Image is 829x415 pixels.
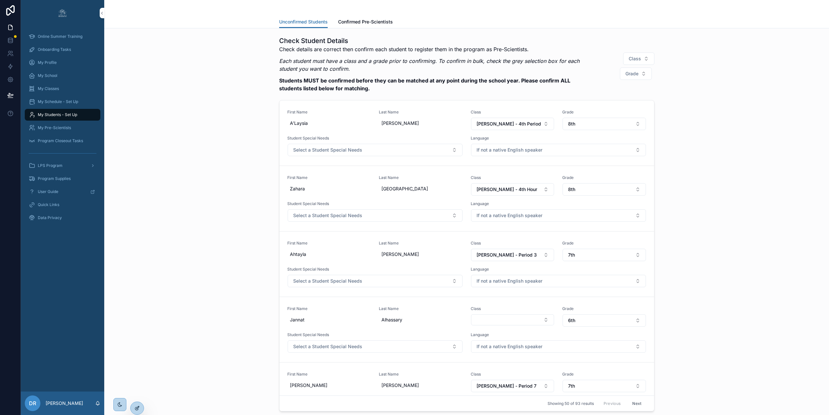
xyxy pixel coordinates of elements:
[287,175,371,180] span: First Name
[288,209,463,222] button: Select Button
[279,36,593,45] h1: Check Student Details
[562,372,646,377] span: Grade
[623,52,654,65] button: Select Button
[25,186,100,198] a: User Guide
[288,275,463,287] button: Select Button
[25,96,100,108] a: My Schedule - Set Up
[563,249,646,261] button: Select Button
[38,202,59,207] span: Quick Links
[38,34,82,39] span: Online Summer Training
[477,383,536,389] span: [PERSON_NAME] - Period 7
[477,278,542,284] span: If not a native English speaker
[287,372,371,377] span: First Name
[279,100,654,166] a: First NameA'LaysiaLast Name[PERSON_NAME]ClassSelect ButtonGradeSelect ButtonStudent Special Needs...
[25,122,100,134] a: My Pre-Scientists
[379,306,463,311] span: Last Name
[625,70,638,77] span: Grade
[379,241,463,246] span: Last Name
[287,201,463,206] span: Student Special Needs
[471,314,554,325] button: Select Button
[471,380,554,392] button: Select Button
[290,120,369,126] span: A'Laysia
[471,241,555,246] span: Class
[287,332,463,337] span: Student Special Needs
[338,16,393,29] a: Confirmed Pre-Scientists
[471,267,646,272] span: Language
[629,55,641,62] span: Class
[38,176,71,181] span: Program Supplies
[568,121,575,127] span: 8th
[25,199,100,211] a: Quick Links
[379,372,463,377] span: Last Name
[25,109,100,121] a: My Students - Set Up
[568,383,575,389] span: 7th
[293,278,362,284] span: Select a Student Special Needs
[338,19,393,25] span: Confirmed Pre-Scientists
[563,118,646,130] button: Select Button
[628,398,646,408] button: Next
[477,343,542,350] span: If not a native English speaker
[287,110,371,115] span: First Name
[287,241,371,246] span: First Name
[25,160,100,171] a: LPS Program
[279,58,579,72] em: Each student must have a class and a grade prior to confirming. To confirm in bulk, check the gre...
[471,340,646,353] button: Select Button
[288,144,463,156] button: Select Button
[293,147,362,153] span: Select a Student Special Needs
[38,86,59,91] span: My Classes
[29,399,36,407] span: DR
[563,183,646,196] button: Select Button
[290,251,369,258] span: Ahtayla
[38,125,71,130] span: My Pre-Scientists
[471,306,555,311] span: Class
[279,19,328,25] span: Unconfirmed Students
[477,252,537,258] span: [PERSON_NAME] - Period 3
[287,267,463,272] span: Student Special Needs
[279,16,328,28] a: Unconfirmed Students
[563,314,646,327] button: Select Button
[38,99,78,104] span: My Schedule - Set Up
[25,135,100,147] a: Program Closeout Tasks
[287,136,463,141] span: Student Special Needs
[568,252,575,258] span: 7th
[25,31,100,42] a: Online Summer Training
[471,201,646,206] span: Language
[471,136,646,141] span: Language
[279,166,654,231] a: First NameZaharaLast Name[GEOGRAPHIC_DATA]ClassSelect ButtonGradeSelect ButtonStudent Special Nee...
[25,44,100,55] a: Onboarding Tasks
[379,110,463,115] span: Last Name
[548,401,594,406] span: Showing 50 of 93 results
[568,317,575,324] span: 6th
[38,189,58,194] span: User Guide
[471,183,554,196] button: Select Button
[25,173,100,185] a: Program Supplies
[477,212,542,219] span: If not a native English speaker
[381,382,460,389] span: [PERSON_NAME]
[562,241,646,246] span: Grade
[38,163,63,168] span: LPS Program
[471,372,555,377] span: Class
[290,317,369,323] span: Jannat
[381,120,460,126] span: [PERSON_NAME]
[471,275,646,287] button: Select Button
[620,67,652,80] button: Select Button
[562,110,646,115] span: Grade
[38,73,57,78] span: My School
[471,209,646,222] button: Select Button
[562,175,646,180] span: Grade
[562,306,646,311] span: Grade
[471,332,646,337] span: Language
[279,77,570,92] strong: Students MUST be confirmed before they can be matched at any point during the school year. Please...
[38,215,62,220] span: Data Privacy
[293,343,362,350] span: Select a Student Special Needs
[471,175,555,180] span: Class
[379,175,463,180] span: Last Name
[25,83,100,95] a: My Classes
[46,400,83,407] p: [PERSON_NAME]
[568,186,575,193] span: 8th
[21,26,104,232] div: scrollable content
[25,57,100,68] a: My Profile
[57,8,68,18] img: App logo
[471,249,554,261] button: Select Button
[288,340,463,353] button: Select Button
